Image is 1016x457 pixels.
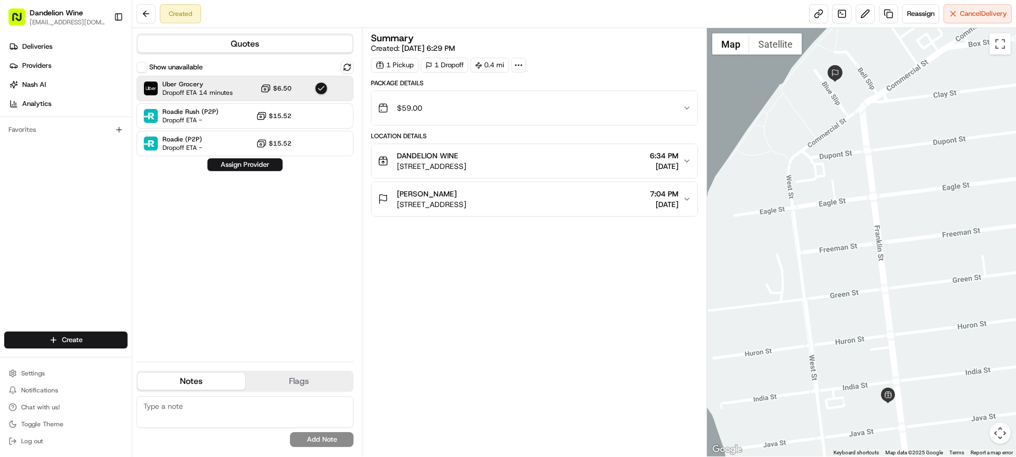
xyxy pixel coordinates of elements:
span: Roadie Rush (P2P) [162,107,219,116]
span: [DATE] [121,164,142,173]
span: [STREET_ADDRESS] [397,199,466,210]
button: Notes [138,373,245,390]
button: CancelDelivery [944,4,1012,23]
button: Notifications [4,383,128,398]
div: Start new chat [48,101,174,112]
img: Roadie Rush (P2P) [144,109,158,123]
span: [DATE] 6:29 PM [402,43,455,53]
button: Toggle fullscreen view [990,33,1011,55]
button: Show satellite imagery [749,33,802,55]
button: Toggle Theme [4,417,128,432]
button: Dandelion Wine [30,7,83,18]
span: Settings [21,369,45,378]
span: Reassign [907,9,935,19]
img: Google [710,443,745,456]
div: We're available if you need us! [48,112,146,120]
button: Create [4,331,128,348]
button: Reassign [902,4,939,23]
a: Open this area in Google Maps (opens a new window) [710,443,745,456]
span: Notifications [21,386,58,395]
span: Dropoff ETA - [162,116,219,124]
img: 1736555255976-a54dd68f-1ca7-489b-9aae-adbdc363a1c4 [11,101,30,120]
button: Dandelion Wine[EMAIL_ADDRESS][DOMAIN_NAME] [4,4,110,30]
button: Settings [4,366,128,381]
div: 📗 [11,238,19,246]
div: Past conversations [11,138,68,146]
span: Deliveries [22,42,52,51]
span: Created: [371,43,455,53]
span: 7:04 PM [650,189,678,199]
span: [DATE] [121,193,142,201]
span: • [115,164,119,173]
span: Create [62,335,83,345]
span: 6:34 PM [650,150,678,161]
img: Wisdom Oko [11,183,28,203]
button: Assign Provider [207,158,283,171]
img: Roadie (P2P) [144,137,158,150]
a: 📗Knowledge Base [6,232,85,252]
span: Dropoff ETA - [162,144,202,152]
span: Roadie (P2P) [162,135,202,144]
img: Uber Grocery [144,82,158,95]
span: [STREET_ADDRESS] [397,161,466,172]
a: 💻API Documentation [85,232,174,252]
span: [DATE] [650,161,678,172]
span: Nash AI [22,80,46,89]
div: 1 Pickup [371,58,419,73]
button: $15.52 [256,111,292,121]
a: Deliveries [4,38,132,55]
span: Chat with us! [21,403,60,411]
a: Powered byPylon [75,262,128,271]
span: Providers [22,61,51,70]
span: Pylon [105,263,128,271]
a: Analytics [4,95,132,112]
button: [EMAIL_ADDRESS][DOMAIN_NAME] [30,18,105,26]
div: Package Details [371,79,697,87]
div: 💻 [89,238,98,246]
button: DANDELION WINE[STREET_ADDRESS]6:34 PM[DATE] [371,144,697,178]
span: • [115,193,119,201]
button: $6.50 [260,83,292,94]
span: $15.52 [269,112,292,120]
img: 1736555255976-a54dd68f-1ca7-489b-9aae-adbdc363a1c4 [21,165,30,173]
span: Dropoff ETA 14 minutes [162,88,233,97]
div: 1 Dropoff [421,58,468,73]
span: [PERSON_NAME] [397,189,457,199]
button: Show street map [712,33,749,55]
span: Toggle Theme [21,420,63,428]
button: Start new chat [180,104,193,117]
a: Nash AI [4,76,132,93]
span: Uber Grocery [162,80,233,88]
button: Flags [245,373,352,390]
span: DANDELION WINE [397,150,458,161]
button: Quotes [138,35,352,52]
span: [DATE] [650,199,678,210]
div: Location Details [371,132,697,140]
span: Analytics [22,99,51,109]
button: See all [164,136,193,148]
button: [PERSON_NAME][STREET_ADDRESS]7:04 PM[DATE] [371,182,697,216]
span: Knowledge Base [21,237,81,247]
div: 0.4 mi [470,58,509,73]
button: $15.52 [256,138,292,149]
span: API Documentation [100,237,170,247]
a: Report a map error [970,450,1013,455]
span: Map data ©2025 Google [885,450,943,455]
span: $6.50 [273,84,292,93]
button: Chat with us! [4,400,128,415]
button: Log out [4,434,128,449]
button: $59.00 [371,91,697,125]
h3: Summary [371,33,414,43]
img: Wisdom Oko [11,154,28,175]
span: Log out [21,437,43,445]
button: Keyboard shortcuts [833,449,879,456]
img: 1736555255976-a54dd68f-1ca7-489b-9aae-adbdc363a1c4 [21,193,30,202]
input: Clear [28,68,175,79]
span: $15.52 [269,139,292,148]
img: Nash [11,11,32,32]
img: 8571987876998_91fb9ceb93ad5c398215_72.jpg [22,101,41,120]
div: Favorites [4,121,128,138]
span: Cancel Delivery [960,9,1007,19]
